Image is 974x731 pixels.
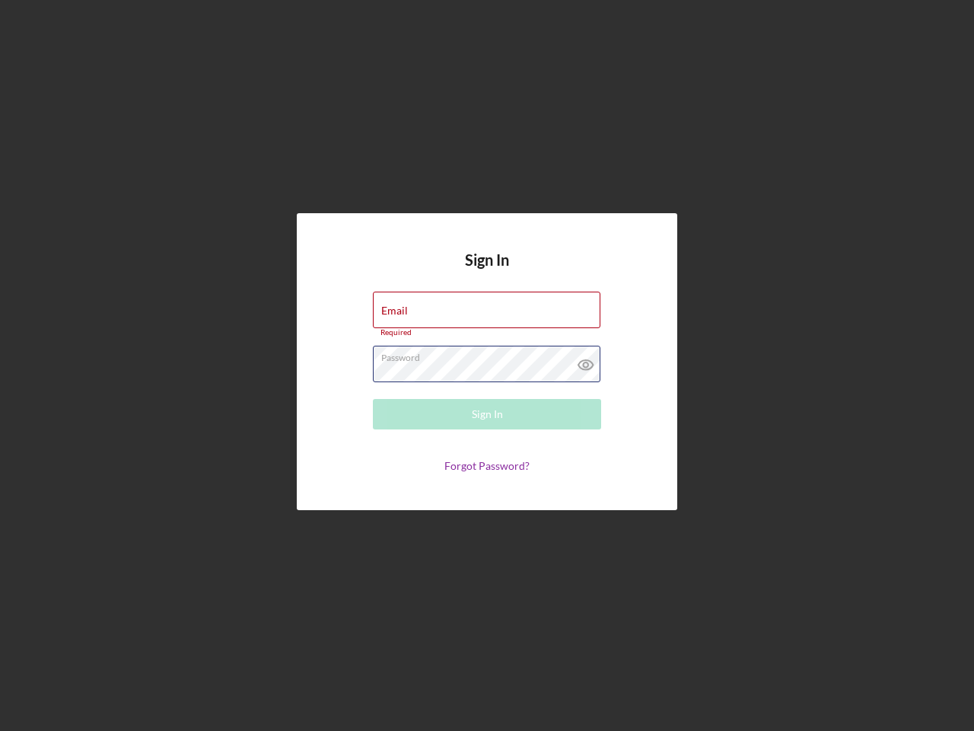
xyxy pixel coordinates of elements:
h4: Sign In [465,251,509,292]
div: Sign In [472,399,503,429]
label: Password [381,346,600,363]
div: Required [373,328,601,337]
a: Forgot Password? [444,459,530,472]
button: Sign In [373,399,601,429]
label: Email [381,305,408,317]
